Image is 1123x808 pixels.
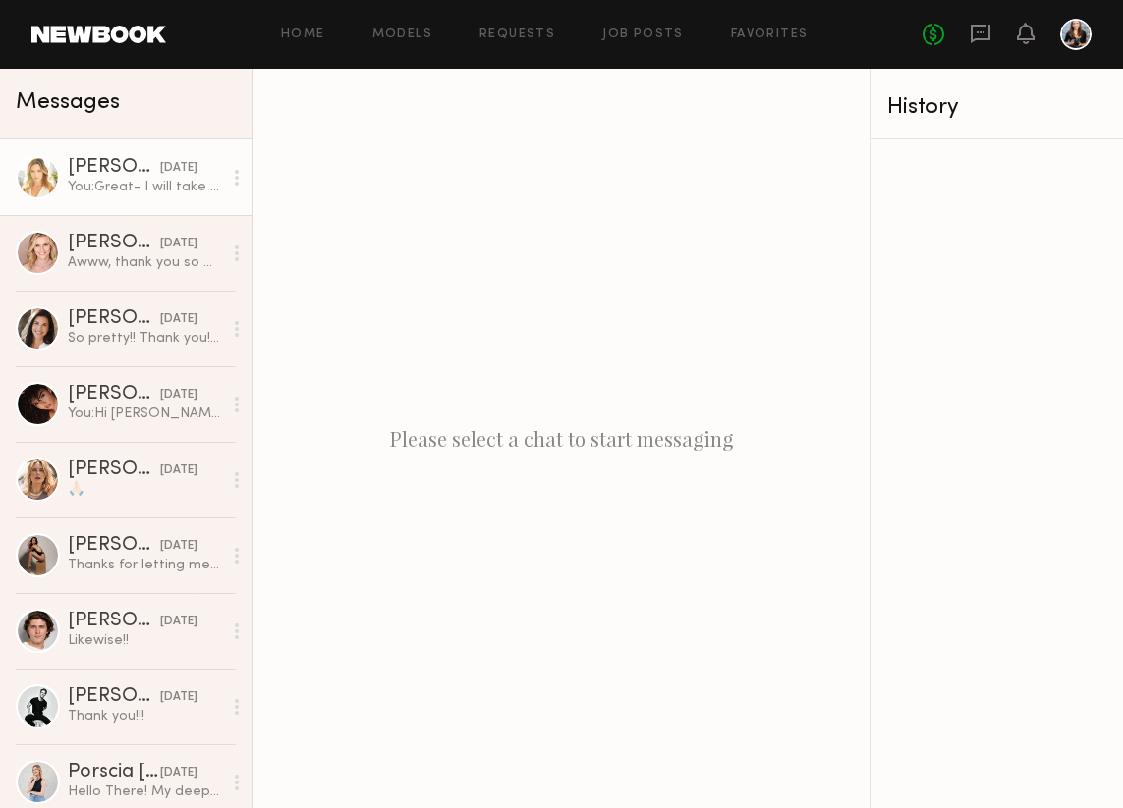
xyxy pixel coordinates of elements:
div: [PERSON_NAME] [68,612,160,631]
div: [DATE] [160,764,197,782]
div: [PERSON_NAME] [68,536,160,556]
div: History [887,96,1107,119]
div: Awww, thank you so much! Really appreciate it! Hope all is well! [68,253,222,272]
div: [DATE] [160,159,197,178]
div: [DATE] [160,235,197,253]
div: Porscia [PERSON_NAME] [68,763,160,782]
div: [DATE] [160,613,197,631]
div: [DATE] [160,537,197,556]
div: [PERSON_NAME] [68,158,160,178]
a: Job Posts [602,28,684,41]
div: Hello There! My deepest apologies for not getting back to you sooner! I hope you were able to fin... [68,782,222,801]
div: Likewise!! [68,631,222,650]
div: Thank you!!! [68,707,222,726]
a: Models [372,28,432,41]
div: [PERSON_NAME] [68,234,160,253]
div: [PERSON_NAME] [68,460,160,480]
div: [DATE] [160,688,197,707]
div: You: Great- I will take that to the client and get you a firm answer by [DATE]! [68,178,222,196]
div: You: Hi [PERSON_NAME]! I'm [PERSON_NAME], I'm casting for a video shoot for a brand that makes gl... [68,404,222,423]
a: Requests [479,28,555,41]
div: [PERSON_NAME] [68,309,160,329]
div: So pretty!! Thank you! 😊 [68,329,222,348]
div: [DATE] [160,310,197,329]
span: Messages [16,91,120,114]
div: 🙏🏻 [68,480,222,499]
div: Please select a chat to start messaging [253,69,870,808]
div: [DATE] [160,461,197,480]
a: Favorites [731,28,809,41]
div: Thanks for letting me know! Hope to work with you guys soon :) [68,556,222,574]
a: Home [281,28,325,41]
div: [PERSON_NAME] [68,385,160,404]
div: [PERSON_NAME] [68,687,160,707]
div: [DATE] [160,386,197,404]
